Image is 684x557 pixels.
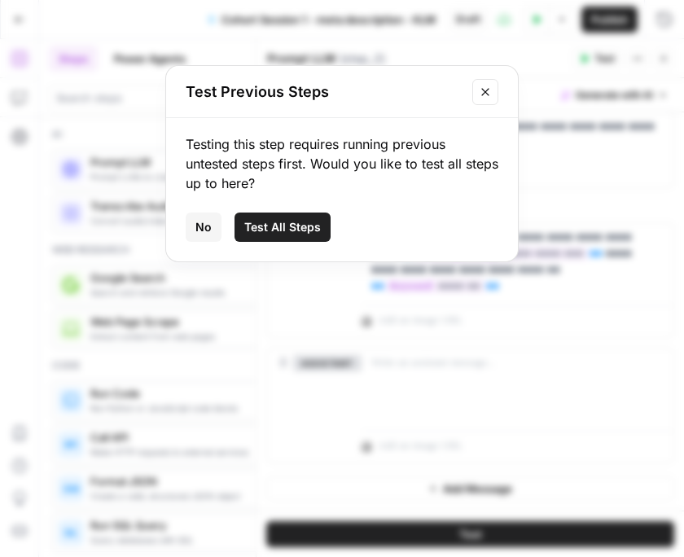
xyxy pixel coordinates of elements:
button: Close modal [472,79,498,105]
h2: Test Previous Steps [186,81,463,103]
div: Testing this step requires running previous untested steps first. Would you like to test all step... [186,134,498,193]
span: Test All Steps [244,219,321,235]
span: No [195,219,212,235]
button: Test All Steps [235,213,331,242]
button: No [186,213,221,242]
